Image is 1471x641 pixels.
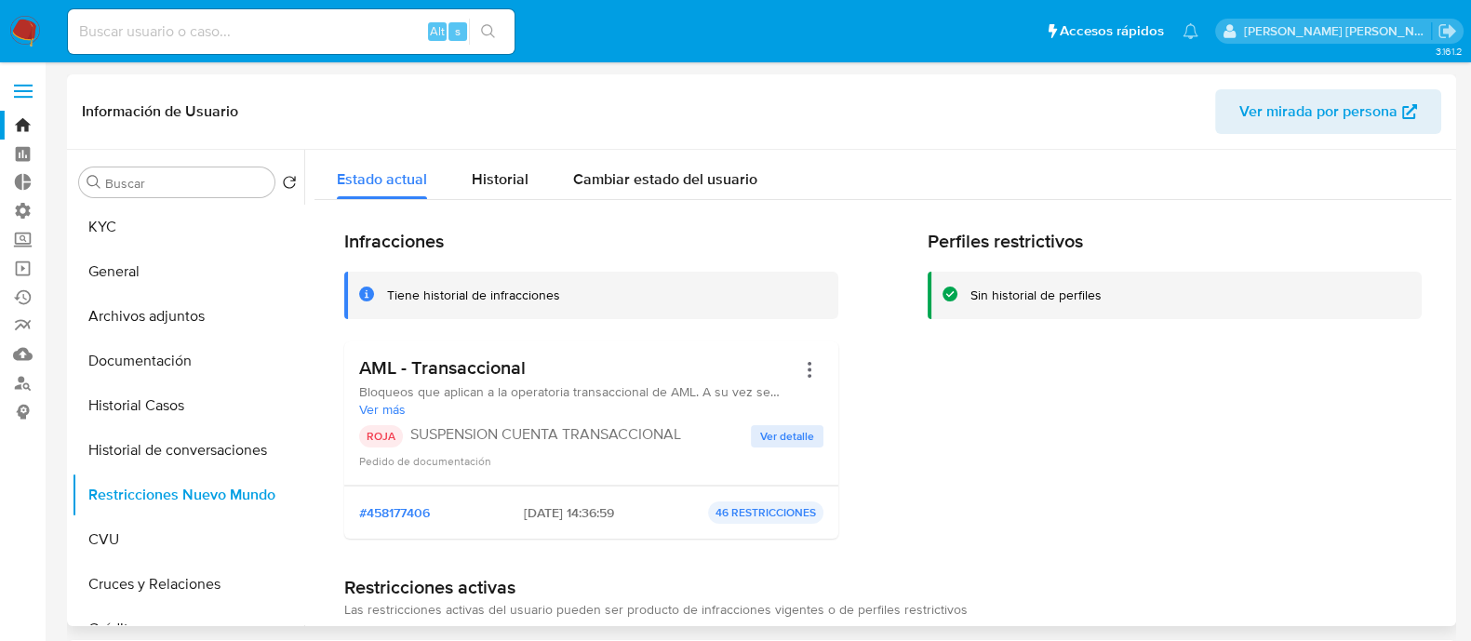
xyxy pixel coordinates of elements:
[87,175,101,190] button: Buscar
[68,20,515,44] input: Buscar usuario o caso...
[1244,22,1432,40] p: emmanuel.vitiello@mercadolibre.com
[72,428,304,473] button: Historial de conversaciones
[105,175,267,192] input: Buscar
[72,205,304,249] button: KYC
[72,517,304,562] button: CVU
[72,473,304,517] button: Restricciones Nuevo Mundo
[72,383,304,428] button: Historial Casos
[72,294,304,339] button: Archivos adjuntos
[1438,21,1457,41] a: Salir
[1215,89,1441,134] button: Ver mirada por persona
[1239,89,1397,134] span: Ver mirada por persona
[72,562,304,607] button: Cruces y Relaciones
[282,175,297,195] button: Volver al orden por defecto
[82,102,238,121] h1: Información de Usuario
[72,249,304,294] button: General
[430,22,445,40] span: Alt
[72,339,304,383] button: Documentación
[455,22,461,40] span: s
[469,19,507,45] button: search-icon
[1183,23,1198,39] a: Notificaciones
[1060,21,1164,41] span: Accesos rápidos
